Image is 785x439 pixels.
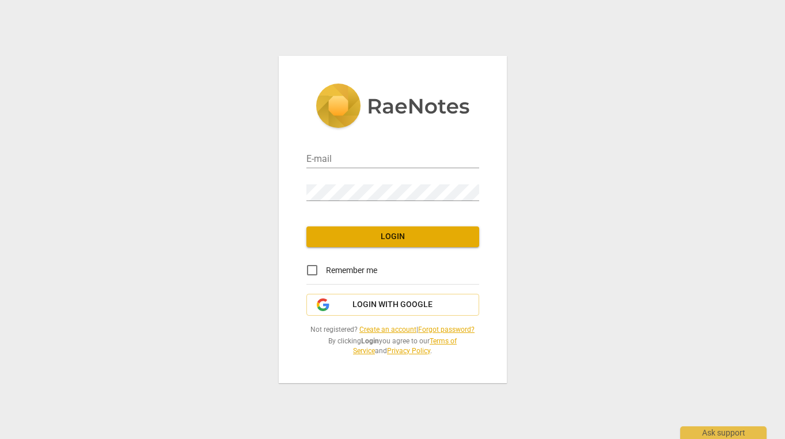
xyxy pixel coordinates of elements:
span: By clicking you agree to our and . [306,336,479,355]
div: Ask support [680,426,767,439]
a: Terms of Service [353,337,457,355]
a: Forgot password? [418,326,475,334]
a: Privacy Policy [387,347,430,355]
b: Login [361,337,379,345]
button: Login with Google [306,294,479,316]
button: Login [306,226,479,247]
span: Not registered? | [306,325,479,335]
span: Login [316,231,470,243]
span: Remember me [326,264,377,277]
a: Create an account [359,326,416,334]
span: Login with Google [352,299,433,311]
img: 5ac2273c67554f335776073100b6d88f.svg [316,84,470,131]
